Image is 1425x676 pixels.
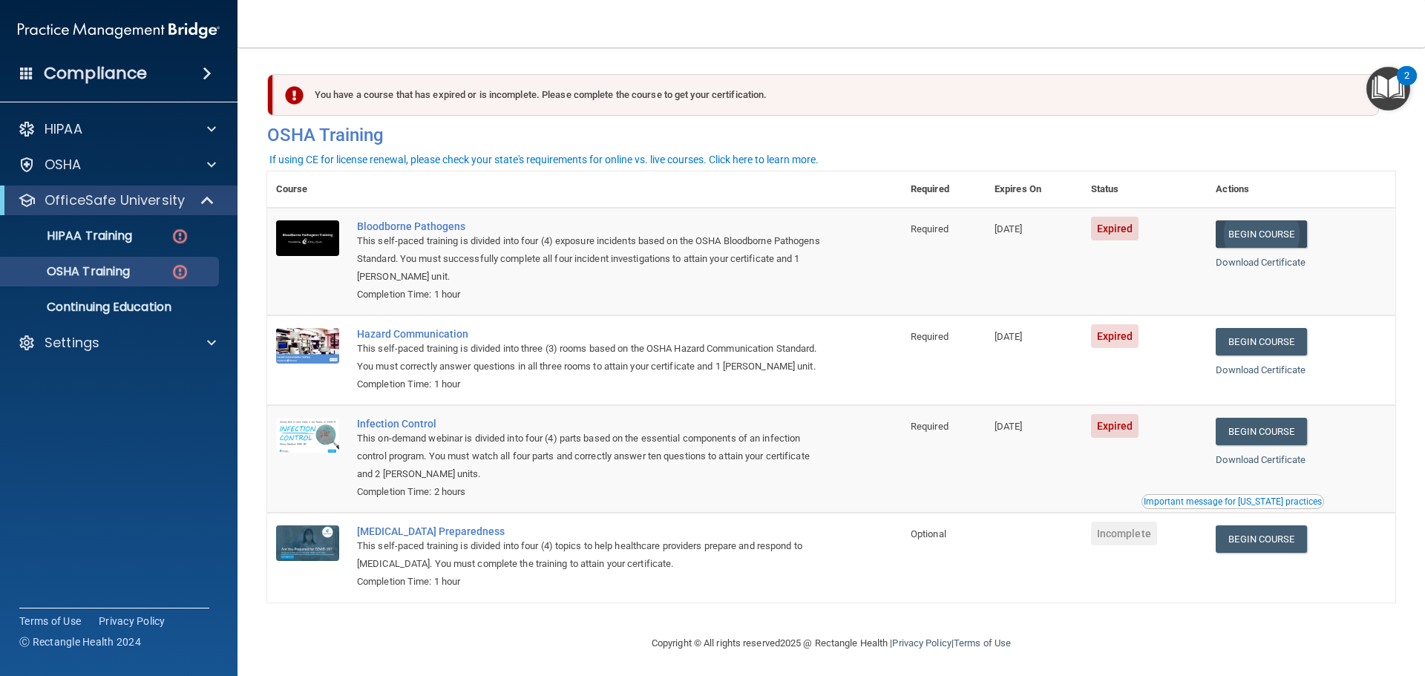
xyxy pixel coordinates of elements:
th: Status [1082,171,1208,208]
span: Ⓒ Rectangle Health 2024 [19,634,141,649]
a: Settings [18,334,216,352]
div: This self-paced training is divided into four (4) exposure incidents based on the OSHA Bloodborne... [357,232,828,286]
p: HIPAA Training [10,229,132,243]
div: Completion Time: 1 hour [357,375,828,393]
img: danger-circle.6113f641.png [171,263,189,281]
div: Completion Time: 2 hours [357,483,828,501]
a: Begin Course [1216,220,1306,248]
a: Download Certificate [1216,364,1306,375]
span: [DATE] [995,421,1023,432]
th: Expires On [986,171,1082,208]
div: Completion Time: 1 hour [357,286,828,303]
span: Incomplete [1091,522,1157,545]
a: OfficeSafe University [18,191,215,209]
span: Optional [911,528,946,539]
th: Required [902,171,986,208]
span: Required [911,421,949,432]
a: Begin Course [1216,525,1306,553]
a: Bloodborne Pathogens [357,220,828,232]
span: Required [911,331,949,342]
h4: Compliance [44,63,147,84]
div: Copyright © All rights reserved 2025 @ Rectangle Health | | [560,620,1102,667]
a: Begin Course [1216,328,1306,355]
a: Begin Course [1216,418,1306,445]
div: This on-demand webinar is divided into four (4) parts based on the essential components of an inf... [357,430,828,483]
span: [DATE] [995,331,1023,342]
button: If using CE for license renewal, please check your state's requirements for online vs. live cours... [267,152,821,167]
a: [MEDICAL_DATA] Preparedness [357,525,828,537]
a: Infection Control [357,418,828,430]
div: This self-paced training is divided into three (3) rooms based on the OSHA Hazard Communication S... [357,340,828,375]
p: Continuing Education [10,300,212,315]
div: Completion Time: 1 hour [357,573,828,591]
img: PMB logo [18,16,220,45]
button: Read this if you are a dental practitioner in the state of CA [1141,494,1324,509]
th: Course [267,171,348,208]
a: Privacy Policy [99,614,166,629]
div: 2 [1404,76,1409,95]
div: Important message for [US_STATE] practices [1144,497,1322,506]
h4: OSHA Training [267,125,1395,145]
div: If using CE for license renewal, please check your state's requirements for online vs. live cours... [269,154,819,165]
a: Hazard Communication [357,328,828,340]
span: Expired [1091,217,1139,240]
p: OSHA [45,156,82,174]
span: [DATE] [995,223,1023,234]
a: OSHA [18,156,216,174]
a: Privacy Policy [892,637,951,649]
a: HIPAA [18,120,216,138]
p: OfficeSafe University [45,191,185,209]
span: Required [911,223,949,234]
a: Download Certificate [1216,257,1306,268]
a: Terms of Use [19,614,81,629]
button: Open Resource Center, 2 new notifications [1366,67,1410,111]
span: Expired [1091,324,1139,348]
th: Actions [1207,171,1395,208]
p: Settings [45,334,99,352]
span: Expired [1091,414,1139,438]
img: exclamation-circle-solid-danger.72ef9ffc.png [285,86,304,105]
a: Terms of Use [954,637,1011,649]
div: You have a course that has expired or is incomplete. Please complete the course to get your certi... [273,74,1379,116]
p: OSHA Training [10,264,130,279]
a: Download Certificate [1216,454,1306,465]
p: HIPAA [45,120,82,138]
img: danger-circle.6113f641.png [171,227,189,246]
div: This self-paced training is divided into four (4) topics to help healthcare providers prepare and... [357,537,828,573]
